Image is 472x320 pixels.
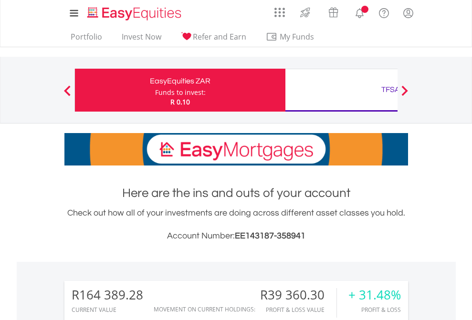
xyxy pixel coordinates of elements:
div: Profit & Loss Value [260,307,336,313]
span: R 0.10 [170,97,190,106]
div: EasyEquities ZAR [81,74,280,88]
img: thrive-v2.svg [297,5,313,20]
span: EE143187-358941 [235,231,305,240]
div: R164 389.28 [72,288,143,302]
div: Profit & Loss [348,307,401,313]
div: + 31.48% [348,288,401,302]
img: EasyEquities_Logo.png [85,6,185,21]
div: R39 360.30 [260,288,336,302]
a: FAQ's and Support [372,2,396,21]
a: My Profile [396,2,420,23]
img: grid-menu-icon.svg [274,7,285,18]
div: Funds to invest: [155,88,206,97]
span: Refer and Earn [193,31,246,42]
a: AppsGrid [268,2,291,18]
a: Refer and Earn [177,32,250,47]
div: CURRENT VALUE [72,307,143,313]
span: My Funds [266,31,328,43]
button: Next [395,90,414,100]
button: Previous [58,90,77,100]
div: Check out how all of your investments are doing across different asset classes you hold. [64,206,408,243]
h1: Here are the ins and outs of your account [64,185,408,202]
a: Vouchers [319,2,347,20]
div: Movement on Current Holdings: [154,306,255,312]
a: Notifications [347,2,372,21]
a: Invest Now [118,32,165,47]
a: Home page [84,2,185,21]
h3: Account Number: [64,229,408,243]
a: Portfolio [67,32,106,47]
img: vouchers-v2.svg [325,5,341,20]
img: EasyMortage Promotion Banner [64,133,408,165]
